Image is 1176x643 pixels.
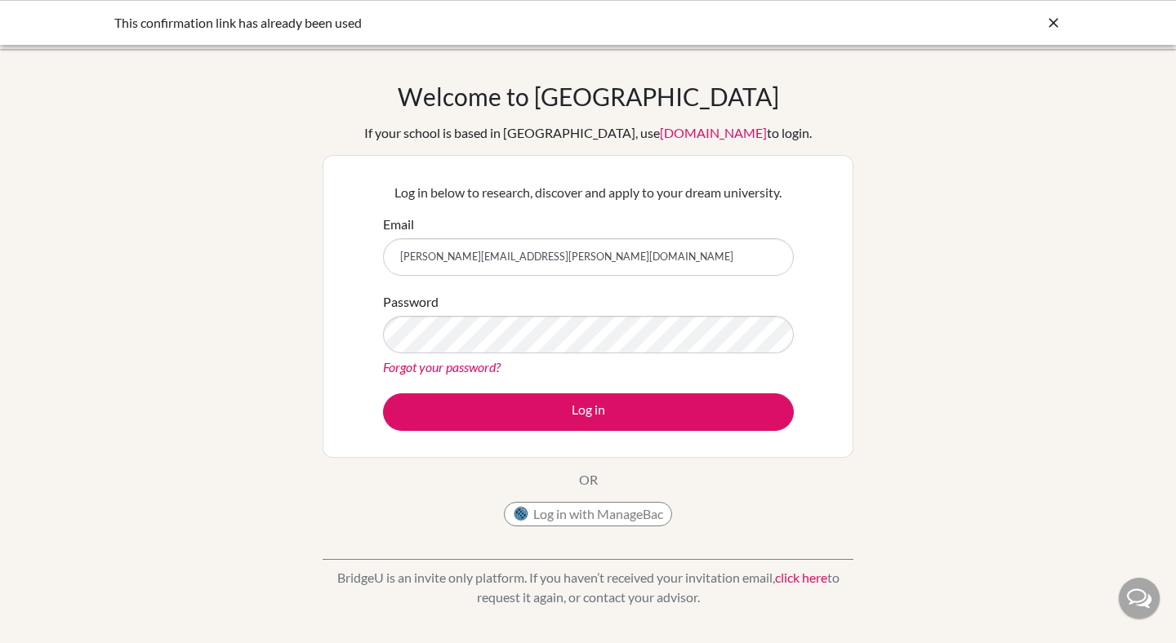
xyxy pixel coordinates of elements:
a: click here [775,570,827,585]
a: Forgot your password? [383,359,501,375]
h1: Welcome to [GEOGRAPHIC_DATA] [398,82,779,111]
p: Log in below to research, discover and apply to your dream university. [383,183,794,202]
span: Help [38,11,71,26]
button: Log in [383,393,794,431]
p: OR [579,470,598,490]
label: Email [383,215,414,234]
a: [DOMAIN_NAME] [660,125,767,140]
button: Log in with ManageBac [504,502,672,526]
label: Password [383,292,439,312]
div: This confirmation link has already been used [114,13,817,33]
div: If your school is based in [GEOGRAPHIC_DATA], use to login. [364,123,812,143]
p: BridgeU is an invite only platform. If you haven’t received your invitation email, to request it ... [323,568,853,607]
